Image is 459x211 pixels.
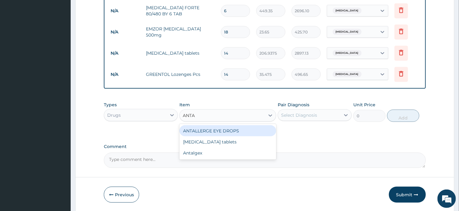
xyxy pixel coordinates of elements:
[104,102,117,107] label: Types
[107,112,121,118] div: Drugs
[101,3,116,18] div: Minimize live chat window
[3,143,117,165] textarea: Type your message and hit 'Enter'
[104,144,426,149] label: Comment
[11,31,25,46] img: d_794563401_company_1708531726252_794563401
[389,187,426,203] button: Submit
[179,147,276,158] div: Antalgex
[36,65,85,127] span: We're online!
[333,71,362,77] span: [MEDICAL_DATA]
[387,110,419,122] button: Add
[333,50,362,56] span: [MEDICAL_DATA]
[281,112,317,118] div: Select Diagnosis
[143,68,218,80] td: GREENTOL Lozenges Pcs
[143,23,218,41] td: EMZOR [MEDICAL_DATA] 500mg
[278,102,309,108] label: Pair Diagnosis
[333,8,362,14] span: [MEDICAL_DATA]
[108,26,143,38] td: N/A
[108,69,143,80] td: N/A
[104,187,139,203] button: Previous
[108,5,143,17] td: N/A
[353,102,375,108] label: Unit Price
[179,136,276,147] div: [MEDICAL_DATA] tablets
[179,102,190,108] label: Item
[143,47,218,59] td: [MEDICAL_DATA] tablets
[32,34,103,42] div: Chat with us now
[333,29,362,35] span: [MEDICAL_DATA]
[143,2,218,20] td: [MEDICAL_DATA] FORTE 80/480 BY 6 TAB
[108,48,143,59] td: N/A
[179,125,276,136] div: ANTALLERGE EYE DROPS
